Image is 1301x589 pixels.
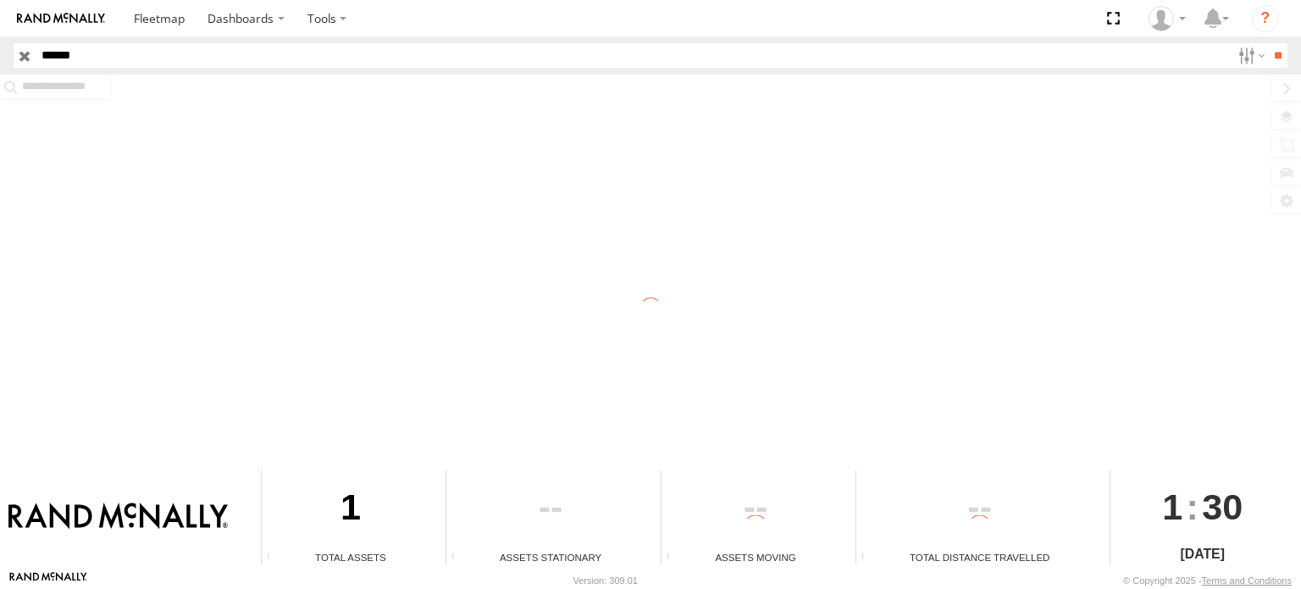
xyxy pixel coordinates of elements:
[573,575,638,586] div: Version: 309.01
[446,552,472,564] div: Total number of assets current stationary.
[1232,43,1268,68] label: Search Filter Options
[856,552,882,564] div: Total distance travelled by all assets within specified date range and applied filters
[1202,470,1243,543] span: 30
[446,550,655,564] div: Assets Stationary
[17,13,105,25] img: rand-logo.svg
[262,552,287,564] div: Total number of Enabled Assets
[9,572,87,589] a: Visit our Website
[1123,575,1292,586] div: © Copyright 2025 -
[1110,470,1295,543] div: :
[8,503,228,531] img: Rand McNally
[262,550,440,564] div: Total Assets
[262,470,440,550] div: 1
[1202,575,1292,586] a: Terms and Conditions
[1162,470,1182,543] span: 1
[662,550,849,564] div: Assets Moving
[1110,544,1295,564] div: [DATE]
[856,550,1104,564] div: Total Distance Travelled
[1252,5,1279,32] i: ?
[662,552,687,564] div: Total number of assets current in transit.
[1143,6,1192,31] div: Jose Goitia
